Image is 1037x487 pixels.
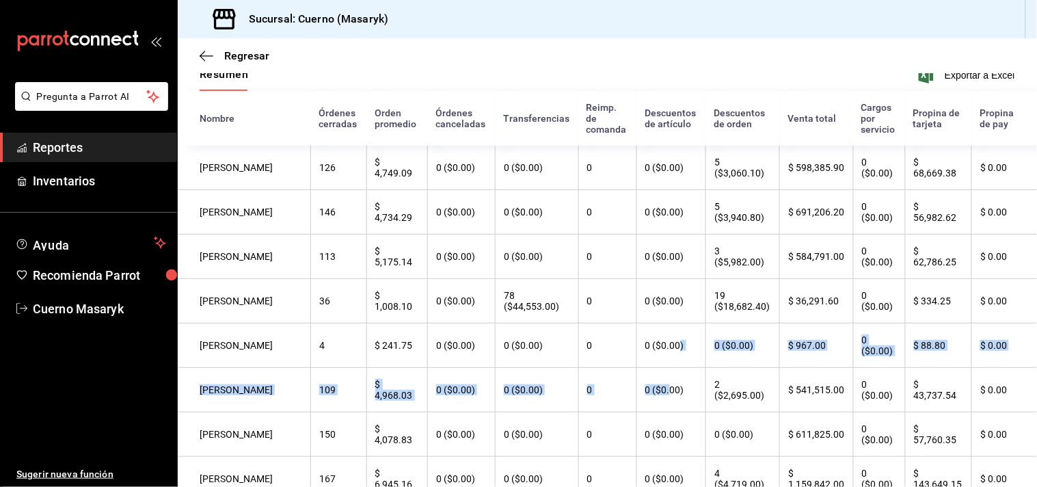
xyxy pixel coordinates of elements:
[636,412,705,457] th: 0 ($0.00)
[310,146,366,190] th: 126
[200,68,248,91] div: navigation tabs
[971,368,1037,412] th: $ 0.00
[971,235,1037,279] th: $ 0.00
[178,412,310,457] th: [PERSON_NAME]
[905,91,971,146] th: Propina de tarjeta
[636,235,705,279] th: 0 ($0.00)
[427,412,495,457] th: 0 ($0.00)
[427,146,495,190] th: 0 ($0.00)
[636,91,705,146] th: Descuentos de artículo
[636,279,705,324] th: 0 ($0.00)
[853,235,905,279] th: 0 ($0.00)
[495,91,578,146] th: Transferencias
[178,235,310,279] th: [PERSON_NAME]
[853,146,905,190] th: 0 ($0.00)
[366,324,427,368] th: $ 241.75
[971,91,1037,146] th: Propina de pay
[178,279,310,324] th: [PERSON_NAME]
[853,412,905,457] th: 0 ($0.00)
[495,412,578,457] th: 0 ($0.00)
[33,138,166,157] span: Reportes
[921,67,1015,83] button: Exportar a Excel
[33,235,148,251] span: Ayuda
[310,91,366,146] th: Órdenes cerradas
[779,91,852,146] th: Venta total
[178,91,310,146] th: Nombre
[853,190,905,235] th: 0 ($0.00)
[366,91,427,146] th: Orden promedio
[427,368,495,412] th: 0 ($0.00)
[366,146,427,190] th: $ 4,749.09
[905,368,971,412] th: $ 43,737.54
[495,190,578,235] th: 0 ($0.00)
[779,412,852,457] th: $ 611,825.00
[427,235,495,279] th: 0 ($0.00)
[636,368,705,412] th: 0 ($0.00)
[705,412,779,457] th: 0 ($0.00)
[427,91,495,146] th: Órdenes canceladas
[33,300,166,318] span: Cuerno Masaryk
[705,190,779,235] th: 5 ($3,940.80)
[495,235,578,279] th: 0 ($0.00)
[224,49,269,62] span: Regresar
[178,368,310,412] th: [PERSON_NAME]
[33,266,166,285] span: Recomienda Parrot
[578,190,636,235] th: 0
[705,279,779,324] th: 19 ($18,682.40)
[238,11,388,27] h3: Sucursal: Cuerno (Masaryk)
[705,91,779,146] th: Descuentos de orden
[705,368,779,412] th: 2 ($2,695.00)
[15,82,168,111] button: Pregunta a Parrot AI
[779,279,852,324] th: $ 36,291.60
[366,235,427,279] th: $ 5,175.14
[971,412,1037,457] th: $ 0.00
[779,235,852,279] th: $ 584,791.00
[905,190,971,235] th: $ 56,982.62
[578,279,636,324] th: 0
[200,68,248,91] button: Resumen
[636,146,705,190] th: 0 ($0.00)
[366,368,427,412] th: $ 4,968.03
[10,99,168,114] a: Pregunta a Parrot AI
[427,190,495,235] th: 0 ($0.00)
[178,146,310,190] th: [PERSON_NAME]
[310,190,366,235] th: 146
[578,146,636,190] th: 0
[905,412,971,457] th: $ 57,760.35
[971,146,1037,190] th: $ 0.00
[905,235,971,279] th: $ 62,786.25
[310,279,366,324] th: 36
[971,324,1037,368] th: $ 0.00
[310,324,366,368] th: 4
[495,146,578,190] th: 0 ($0.00)
[495,279,578,324] th: 78 ($44,553.00)
[705,324,779,368] th: 0 ($0.00)
[853,279,905,324] th: 0 ($0.00)
[578,412,636,457] th: 0
[779,324,852,368] th: $ 967.00
[178,324,310,368] th: [PERSON_NAME]
[310,235,366,279] th: 113
[971,190,1037,235] th: $ 0.00
[200,49,269,62] button: Regresar
[636,190,705,235] th: 0 ($0.00)
[178,190,310,235] th: [PERSON_NAME]
[33,172,166,190] span: Inventarios
[705,235,779,279] th: 3 ($5,982.00)
[705,146,779,190] th: 5 ($3,060.10)
[853,368,905,412] th: 0 ($0.00)
[578,368,636,412] th: 0
[853,91,905,146] th: Cargos por servicio
[636,324,705,368] th: 0 ($0.00)
[905,324,971,368] th: $ 88.80
[427,279,495,324] th: 0 ($0.00)
[495,324,578,368] th: 0 ($0.00)
[16,467,166,482] span: Sugerir nueva función
[366,279,427,324] th: $ 1,008.10
[310,368,366,412] th: 109
[853,324,905,368] th: 0 ($0.00)
[971,279,1037,324] th: $ 0.00
[578,324,636,368] th: 0
[779,190,852,235] th: $ 691,206.20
